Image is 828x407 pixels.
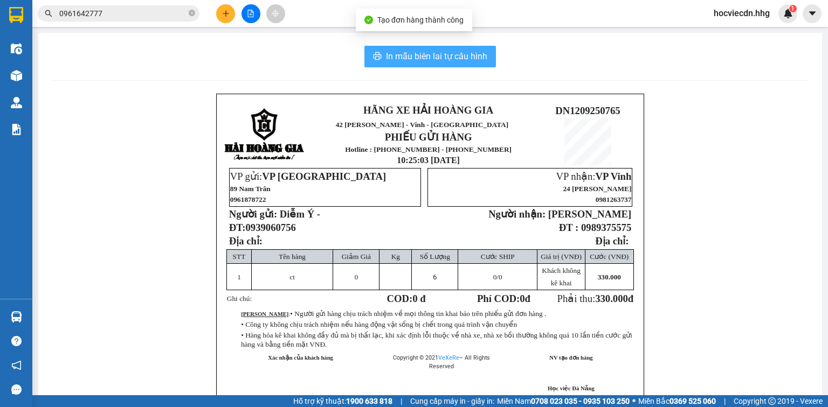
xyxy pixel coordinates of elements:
span: 10:25:03 [DATE] [397,156,460,165]
span: 1 [791,5,795,12]
img: logo-vxr [9,7,23,23]
span: 0 đ [412,293,425,304]
span: plus [222,10,230,17]
span: 0939060756 [246,222,296,233]
strong: 0369 525 060 [670,397,716,405]
strong: NV tạo đơn hàng [549,355,592,361]
span: hocviecdn.hhg [705,6,778,20]
strong: Người gửi: [229,208,277,220]
span: [PERSON_NAME] [548,208,631,220]
span: Cước (VNĐ) [590,252,629,261]
span: 330.000 [595,293,628,304]
span: VP [GEOGRAPHIC_DATA] [262,171,386,182]
span: close-circle [189,10,195,16]
img: warehouse-icon [11,97,22,108]
img: logo [5,45,25,98]
span: : [241,311,546,317]
span: Khách không kê khai [542,266,580,287]
button: plus [216,4,235,23]
strong: PHIẾU GỬI HÀNG [43,79,97,102]
span: Giảm Giá [342,252,371,261]
span: VP gửi: [230,171,386,182]
span: • Công ty không chịu trách nhiệm nếu hàng động vật sống bị chết trong quá trình vận chuyển [241,320,517,328]
img: logo [224,108,305,162]
strong: Hotline : [PHONE_NUMBER] - [PHONE_NUMBER] [345,145,512,153]
span: printer [373,52,382,62]
span: Tên hàng [279,252,306,261]
span: question-circle [11,336,22,346]
strong: HÃNG XE HẢI HOÀNG GIA [36,11,104,34]
span: Copyright © 2021 – All Rights Reserved [393,354,490,370]
strong: Người nhận: [488,208,546,220]
span: ⚪️ [632,399,636,403]
span: /0 [493,273,502,281]
span: Địa chỉ: [229,235,263,247]
span: Kg [391,252,400,261]
a: VeXeRe [438,354,459,361]
span: STT [233,252,246,261]
span: • Hàng hóa kê khai không đầy đủ mà bị thất lạc, khi xác định lỗi thuộc về nhà xe, nhà xe bồi thườ... [241,331,632,348]
button: file-add [241,4,260,23]
span: file-add [247,10,254,17]
span: Miền Nam [497,395,630,407]
span: VP nhận: [556,171,631,182]
span: caret-down [808,9,817,18]
input: Tìm tên, số ĐT hoặc mã đơn [59,8,187,19]
span: 0989375575 [581,222,631,233]
span: Ghi chú: [227,294,252,303]
span: 24 [PERSON_NAME] [563,185,631,193]
span: 1 [237,273,241,281]
img: warehouse-icon [11,70,22,81]
span: 0981263737 [596,195,632,203]
sup: 1 [789,5,797,12]
span: • Người gửi hàng chịu trách nhiệm về mọi thông tin khai báo trên phiếu gửi đơn hàng . [290,310,546,318]
span: ct [289,273,295,281]
span: 89 Nam Trân [230,185,271,193]
span: Cước SHIP [481,252,515,261]
strong: PHIẾU GỬI HÀNG [385,131,472,143]
span: 6 [433,273,437,281]
span: | [401,395,402,407]
span: | [724,395,726,407]
span: 0961878722 [230,195,266,203]
button: printerIn mẫu biên lai tự cấu hình [364,46,496,67]
img: icon-new-feature [783,9,793,18]
span: 0 [355,273,358,281]
strong: [PERSON_NAME] [241,311,288,317]
strong: Địa chỉ: [595,235,629,247]
span: VP Vinh [595,171,631,182]
span: Hỗ trợ kỹ thuật: [293,395,392,407]
img: solution-icon [11,124,22,135]
span: 0 [520,293,525,304]
span: notification [11,360,22,370]
strong: Phí COD: đ [477,293,530,304]
span: copyright [768,397,776,405]
button: aim [266,4,285,23]
span: Cung cấp máy in - giấy in: [410,395,494,407]
strong: ĐT: [229,222,296,233]
span: message [11,384,22,395]
strong: Xác nhận của khách hàng [268,355,333,361]
span: 42 [PERSON_NAME] - Vinh - [GEOGRAPHIC_DATA] [336,121,509,129]
strong: 0708 023 035 - 0935 103 250 [531,397,630,405]
span: Phải thu: [557,293,634,304]
strong: HÃNG XE HẢI HOÀNG GIA [363,104,493,116]
span: Miền Bắc [638,395,716,407]
strong: COD: [387,293,426,304]
span: 42 [PERSON_NAME] - Vinh - [GEOGRAPHIC_DATA] [27,36,106,64]
button: caret-down [803,4,822,23]
strong: 1900 633 818 [346,397,392,405]
span: search [45,10,52,17]
img: warehouse-icon [11,311,22,322]
span: 330.000 [598,273,621,281]
span: DN1209250765 [555,105,620,116]
span: check-circle [364,16,373,24]
span: Tạo đơn hàng thành công [377,16,464,24]
img: warehouse-icon [11,43,22,54]
span: In mẫu biên lai tự cấu hình [386,50,487,63]
span: Số Lượng [420,252,450,261]
span: close-circle [189,9,195,19]
span: aim [272,10,279,17]
span: Giá trị (VNĐ) [541,252,582,261]
span: đ [628,293,633,304]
